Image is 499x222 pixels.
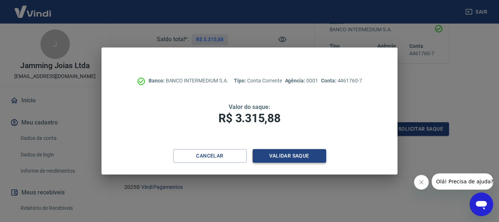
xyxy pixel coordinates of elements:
[4,5,62,11] span: Olá! Precisa de ajuda?
[432,173,493,190] iframe: Message from company
[414,175,429,190] iframe: Close message
[253,149,326,163] button: Validar saque
[234,77,282,85] p: Conta Corrente
[229,103,270,110] span: Valor do saque:
[234,78,247,84] span: Tipo:
[470,193,493,216] iframe: Button to launch messaging window
[285,77,318,85] p: 0001
[321,78,338,84] span: Conta:
[149,78,166,84] span: Banco:
[285,78,307,84] span: Agência:
[149,77,228,85] p: BANCO INTERMEDIUM S.A.
[173,149,247,163] button: Cancelar
[218,111,280,125] span: R$ 3.315,88
[321,77,362,85] p: 4461760-7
